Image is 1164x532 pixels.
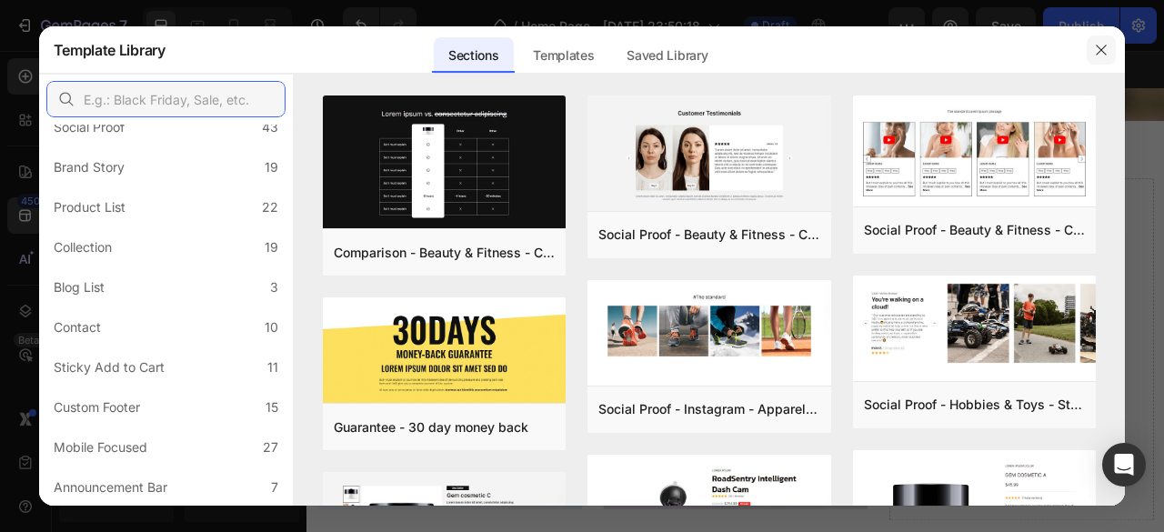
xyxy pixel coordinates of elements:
div: Social Proof [54,116,125,138]
div: Social Proof - Beauty & Fitness - Cosmetic - Style 8 [864,219,1086,241]
img: sp8.png [853,95,1097,210]
div: Social Proof - Beauty & Fitness - Cosmetic - Style 16 [598,224,820,246]
div: 7 [271,477,278,498]
img: sp30.png [587,280,831,370]
a: Shop Now [725,11,827,36]
img: g30.png [323,297,567,406]
div: Brand Story [54,156,125,178]
div: Sticky Add to Cart [54,356,165,378]
p: Back-to-School Sale [266,13,407,35]
div: 27 [263,437,278,458]
div: Announcement Bar [54,477,167,498]
div: Blog List [54,276,105,298]
div: Contact [54,316,101,338]
div: 19 [265,236,278,258]
div: Saved Library [612,37,722,74]
img: c19.png [323,95,567,232]
div: Open Intercom Messenger [1102,443,1146,487]
div: Social Proof - Hobbies & Toys - Style 13 [864,394,1086,416]
input: E.g.: Black Friday, Sale, etc. [46,81,286,117]
div: Shop Now [747,15,805,33]
div: 19 [265,156,278,178]
h2: Template Library [54,26,166,74]
div: Sections [434,37,513,74]
div: 43 [262,116,278,138]
div: Product List [54,196,125,218]
div: Templates [518,37,608,74]
p: Big Savings [DATE] Up To 35% OFF [456,13,702,35]
div: Collection [54,236,112,258]
div: 15 [266,396,278,418]
div: Custom Footer [54,396,140,418]
div: 3 [270,276,278,298]
div: Comparison - Beauty & Fitness - Cosmetic - Ingredients - Style 19 [334,242,556,264]
div: Social Proof - Instagram - Apparel - Shoes - Style 30 [598,398,820,420]
div: 11 [267,356,278,378]
img: sp13.png [853,276,1097,371]
div: 22 [262,196,278,218]
img: sp16.png [587,95,831,215]
div: Mobile Focused [54,437,147,458]
div: Guarantee - 30 day money back [334,417,528,438]
div: Drop element here [872,373,968,387]
div: 10 [265,316,278,338]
